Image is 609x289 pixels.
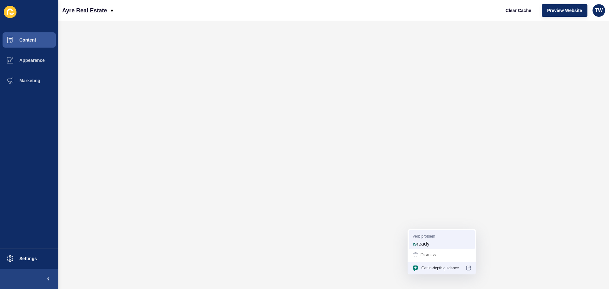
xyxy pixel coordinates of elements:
button: Preview Website [542,4,587,17]
button: Clear Cache [500,4,537,17]
span: Preview Website [547,7,582,14]
span: TW [595,7,603,14]
p: Ayre Real Estate [62,3,107,18]
iframe: To enrich screen reader interactions, please activate Accessibility in Grammarly extension settings [58,21,609,289]
span: Clear Cache [506,7,531,14]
